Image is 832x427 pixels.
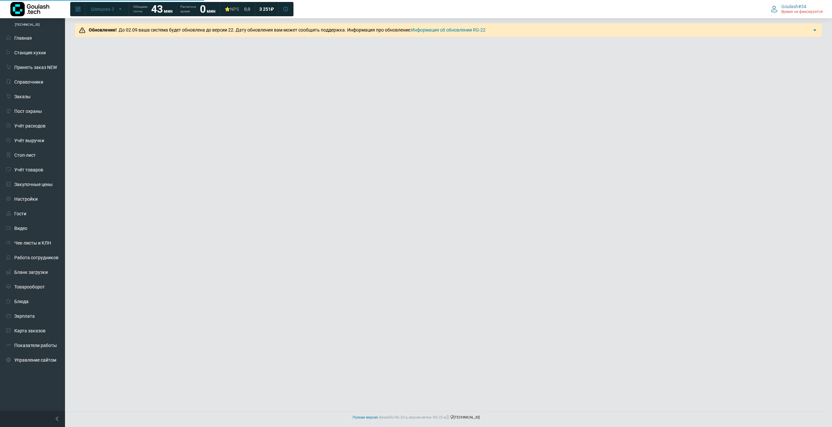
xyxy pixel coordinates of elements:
[225,6,239,12] div: ⭐
[10,2,49,16] img: Логотип компании Goulash.tech
[6,411,825,424] footer: [TECHNICAL_ID]
[379,415,450,420] span: donatello RG-22-a, версия ветки: RG-22-a
[812,27,818,33] img: Подробнее
[87,4,127,14] button: Швецова 3
[164,8,173,14] span: мин
[180,5,196,14] span: Расчетное время
[133,5,147,14] span: Обещаем гостю
[230,7,239,12] span: NPS
[200,3,206,15] strong: 0
[271,6,274,12] span: ₽
[91,6,114,12] span: Швецова 3
[781,4,806,9] span: Goulash#34
[221,3,254,15] a: ⭐NPS 0,0
[244,6,250,12] span: 0,0
[151,3,163,15] strong: 43
[767,2,827,16] button: Goulash#34 Время не фиксируется
[781,9,823,15] span: Время не фиксируется
[207,8,215,14] span: мин
[89,27,117,33] b: Обновление!
[87,27,486,33] span: До 02.09 ваша система будет обновлена до версии 22. Дату обновления вам может сообщить поддержка....
[129,3,219,15] a: Обещаем гостю 43 мин Расчетное время 0 мин
[411,27,486,33] a: Информация об обновлении RG-22
[259,6,271,12] span: 3 251
[255,3,278,15] a: 3 251 ₽
[353,415,378,420] a: Полная версия
[79,27,85,33] img: Предупреждение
